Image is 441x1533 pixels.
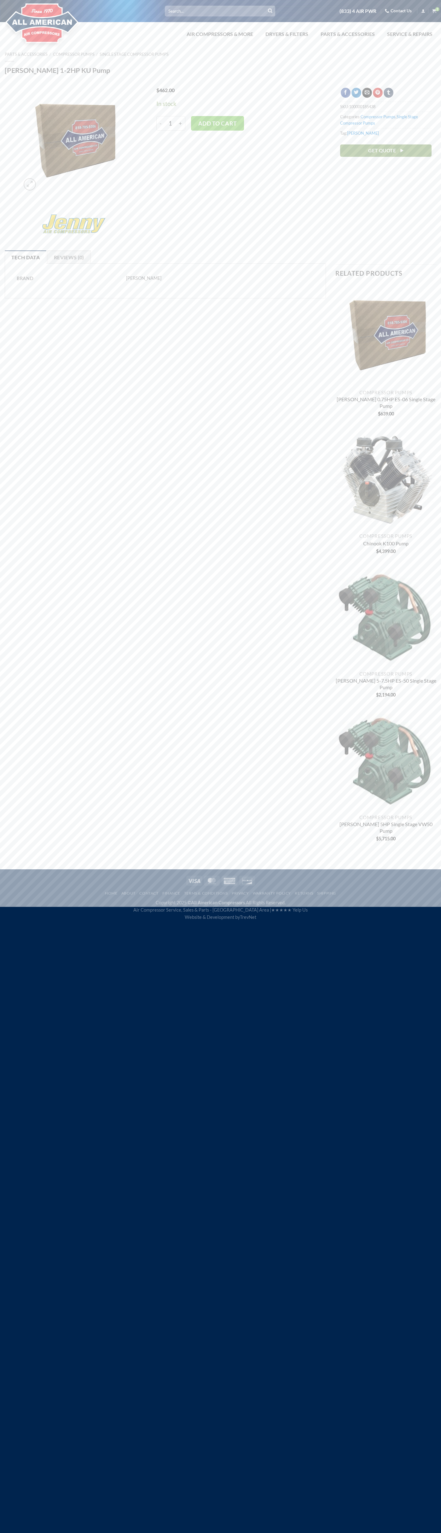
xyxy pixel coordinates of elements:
[335,390,436,395] p: Compressor Pumps
[176,116,185,131] input: +
[349,104,375,109] span: 100000185438
[265,6,275,16] button: Submit
[184,891,228,896] a: Terms & Conditions
[335,710,436,811] img: Curtis 5HP Single Stage VW50 Pump
[378,411,380,416] span: $
[384,88,393,98] a: Share on Tumblr
[133,907,308,920] span: Air Compressor Service, Sales & Parts - [GEOGRAPHIC_DATA] Area | Website & Development by
[96,52,98,57] span: /
[335,821,436,835] a: [PERSON_NAME] 5HP Single Stage VW50 Pump
[363,540,409,548] a: Chinook K100 Pump
[5,250,46,264] a: Tech Data
[156,87,175,93] bdi: 462.00
[5,899,436,921] div: Copyright 2025 © All Rights Reserved.
[340,144,432,157] a: Get Quote
[335,429,436,530] img: Chinook K100 Pump
[421,7,425,15] a: Login
[156,99,321,109] p: In stock
[339,6,376,17] a: (833) 4 AIR PWR
[376,836,379,841] span: $
[232,891,249,896] a: Privacy
[15,273,124,284] th: Brand
[376,692,396,697] bdi: 2,194.00
[376,549,379,554] span: $
[165,6,275,16] input: Search…
[253,891,291,896] a: Warranty Policy
[373,88,383,98] a: Pin on Pinterest
[42,211,106,236] img: Jenny-Air-Compressors
[341,88,351,98] a: Share on Facebook
[340,112,432,128] span: Categories: ,
[49,52,51,57] span: /
[191,900,246,905] strong: All American Compressors.
[317,28,379,40] a: Parts & Accessories
[47,250,91,264] a: Reviews (0)
[362,88,372,98] a: Email to a Friend
[126,275,316,281] p: [PERSON_NAME]
[183,28,257,40] a: Air Compressors & More
[376,692,379,697] span: $
[335,265,436,282] h3: Related products
[191,116,244,131] button: Add to cart
[385,6,412,16] a: Contact Us
[376,549,396,554] bdi: 4,399.00
[368,147,396,155] span: Get Quote
[335,285,436,386] img: Placeholder
[15,273,316,284] table: Product Details
[100,52,169,57] a: Single Stage Compressor Pumps
[335,396,436,410] a: [PERSON_NAME] 0.75HP ES-06 Single Stage Pump
[156,87,159,93] span: $
[5,66,436,75] h1: [PERSON_NAME] 1-2HP KU Pump
[340,102,432,111] span: SKU:
[361,114,396,119] a: Compressor Pumps
[335,814,436,820] p: Compressor Pumps
[139,891,158,896] a: Contact
[295,891,313,896] a: Returns
[20,88,126,194] img: Awaiting product image
[156,116,164,131] input: -
[351,88,361,98] a: Share on Twitter
[317,891,336,896] a: Shipping
[53,52,95,57] a: Compressor Pumps
[335,678,436,692] a: [PERSON_NAME] 5-7.5HP ES-50 Single Stage Pump
[335,533,436,539] p: Compressor Pumps
[240,914,256,920] a: TrevNet
[383,28,436,40] a: Service & Repairs
[271,907,308,913] a: ★★★★★ Yelp Us
[376,836,396,841] bdi: 5,715.00
[335,566,436,667] img: Curtis 5-7.5HP ES-50 Single Stage Pump
[340,128,432,138] span: Tag:
[165,116,176,131] input: Product quantity
[162,891,180,896] a: Finance
[5,52,48,57] a: Parts & Accessories
[105,891,117,896] a: Home
[262,28,312,40] a: Dryers & Filters
[347,131,379,136] a: [PERSON_NAME]
[121,891,136,896] a: About
[378,411,394,416] bdi: 639.00
[335,671,436,677] p: Compressor Pumps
